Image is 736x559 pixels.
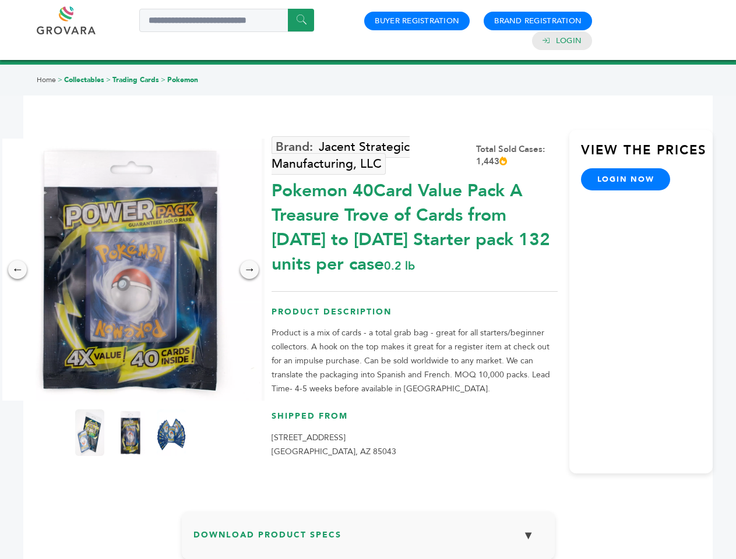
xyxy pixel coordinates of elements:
a: Collectables [64,75,104,84]
img: Pokemon 40-Card Value Pack – A Treasure Trove of Cards from 1996 to 2024 - Starter pack! 132 unit... [116,409,145,456]
h3: Shipped From [272,411,558,431]
span: 0.2 lb [384,258,415,274]
div: → [240,260,259,279]
a: Buyer Registration [375,16,459,26]
a: Home [37,75,56,84]
a: Pokemon [167,75,198,84]
p: [STREET_ADDRESS] [GEOGRAPHIC_DATA], AZ 85043 [272,431,558,459]
div: Total Sold Cases: 1,443 [476,143,558,168]
span: > [58,75,62,84]
button: ▼ [514,523,543,548]
input: Search a product or brand... [139,9,314,32]
p: Product is a mix of cards - a total grab bag - great for all starters/beginner collectors. A hook... [272,326,558,396]
span: > [106,75,111,84]
a: Jacent Strategic Manufacturing, LLC [272,136,410,175]
img: Pokemon 40-Card Value Pack – A Treasure Trove of Cards from 1996 to 2024 - Starter pack! 132 unit... [157,409,186,456]
h3: View the Prices [581,141,713,168]
div: Pokemon 40Card Value Pack A Treasure Trove of Cards from [DATE] to [DATE] Starter pack 132 units ... [272,173,558,277]
img: Pokemon 40-Card Value Pack – A Treasure Trove of Cards from 1996 to 2024 - Starter pack! 132 unit... [75,409,104,456]
a: Brand Registration [494,16,582,26]
h3: Download Product Specs [193,523,543,557]
a: login now [581,168,671,190]
div: ← [8,260,27,279]
span: > [161,75,165,84]
a: Login [556,36,582,46]
a: Trading Cards [112,75,159,84]
h3: Product Description [272,306,558,327]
